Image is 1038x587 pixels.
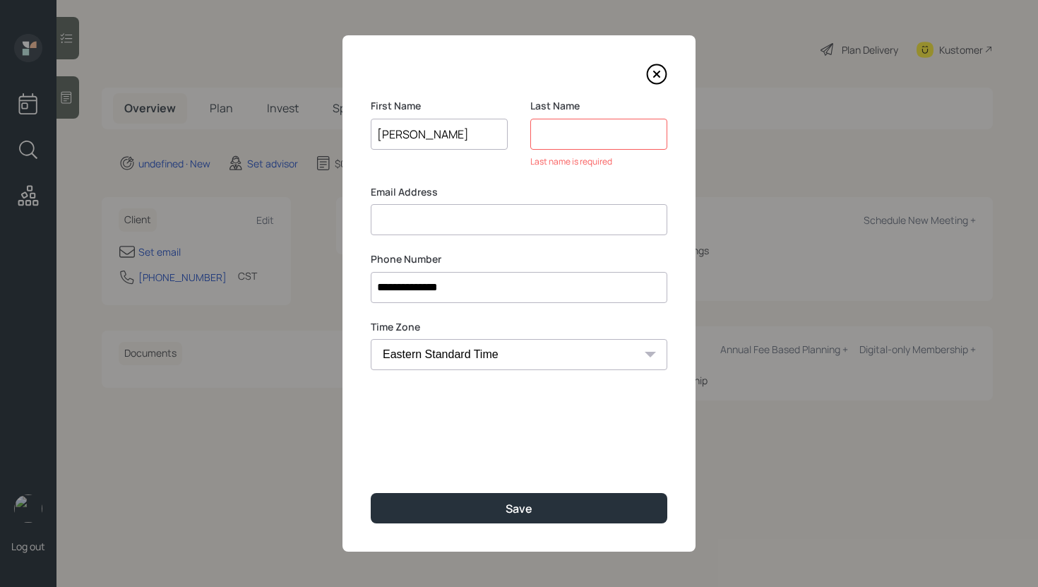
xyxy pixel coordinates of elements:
[371,493,667,523] button: Save
[530,155,667,168] div: Last name is required
[371,185,667,199] label: Email Address
[371,320,667,334] label: Time Zone
[530,99,667,113] label: Last Name
[371,252,667,266] label: Phone Number
[371,99,508,113] label: First Name
[506,501,532,516] div: Save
